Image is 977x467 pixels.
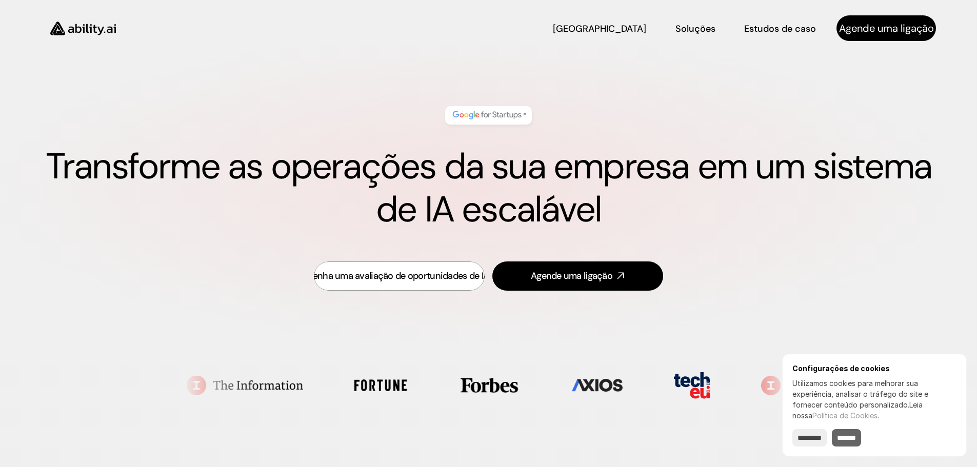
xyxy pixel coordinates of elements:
[314,261,485,291] a: Obtenha uma avaliação de oportunidades de IA
[836,15,936,41] a: Agende uma ligação
[792,379,928,409] font: Utilizamos cookies para melhorar sua experiência, analisar o tráfego do site e fornecer conteúdo ...
[553,23,646,35] font: [GEOGRAPHIC_DATA]
[878,411,879,420] font: .
[552,19,647,37] a: [GEOGRAPHIC_DATA]
[812,411,878,420] a: Política de Cookies
[744,23,816,35] font: Estudos de caso
[297,270,489,282] font: Obtenha uma avaliação de oportunidades de IA
[792,364,890,373] font: Configurações de cookies
[839,22,934,35] font: Agende uma ligação
[744,19,816,37] a: Estudos de caso
[675,19,715,37] a: Soluções
[675,23,715,35] font: Soluções
[492,261,663,291] a: Agende uma ligação
[531,270,612,282] font: Agende uma ligação
[130,15,936,41] nav: Navegação principal
[46,143,940,233] font: Transforme as operações da sua empresa em um sistema de IA escalável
